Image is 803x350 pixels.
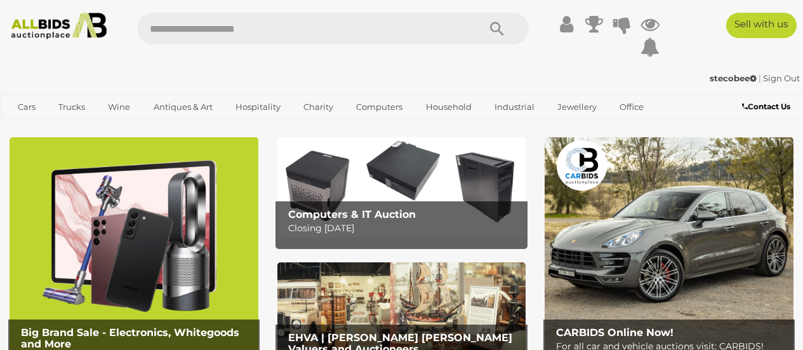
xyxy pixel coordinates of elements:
a: Cars [10,97,44,118]
a: Charity [295,97,342,118]
a: Sports [10,118,52,138]
a: Computers [348,97,411,118]
a: Computers & IT Auction Computers & IT Auction Closing [DATE] [277,137,526,237]
b: CARBIDS Online Now! [556,326,674,339]
button: Search [465,13,529,44]
a: Antiques & Art [145,97,221,118]
a: Hospitality [227,97,289,118]
a: Jewellery [549,97,605,118]
a: Household [418,97,480,118]
b: Big Brand Sale - Electronics, Whitegoods and More [21,326,239,350]
img: Computers & IT Auction [277,137,526,237]
a: Contact Us [742,100,793,114]
a: Sign Out [763,73,800,83]
a: Trucks [50,97,93,118]
b: Contact Us [742,102,790,111]
span: | [759,73,761,83]
a: Sell with us [726,13,797,38]
b: Computers & IT Auction [288,208,416,220]
strong: stecobee [710,73,757,83]
a: [GEOGRAPHIC_DATA] [58,118,165,138]
a: Wine [100,97,138,118]
img: Allbids.com.au [6,13,112,39]
p: Closing [DATE] [288,220,521,236]
a: Office [611,97,652,118]
a: Industrial [486,97,543,118]
a: stecobee [710,73,759,83]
